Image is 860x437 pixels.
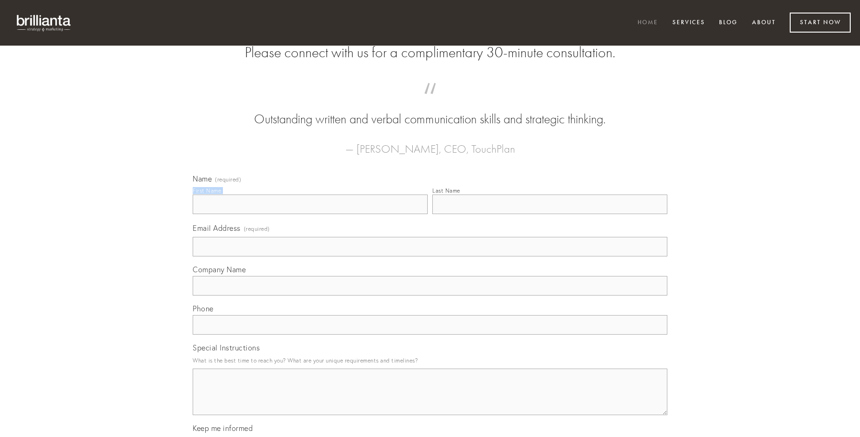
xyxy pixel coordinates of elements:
[713,15,744,31] a: Blog
[193,174,212,183] span: Name
[244,222,270,235] span: (required)
[193,265,246,274] span: Company Name
[9,9,79,36] img: brillianta - research, strategy, marketing
[193,424,253,433] span: Keep me informed
[193,304,214,313] span: Phone
[193,354,667,367] p: What is the best time to reach you? What are your unique requirements and timelines?
[790,13,851,33] a: Start Now
[666,15,711,31] a: Services
[746,15,782,31] a: About
[208,92,652,128] blockquote: Outstanding written and verbal communication skills and strategic thinking.
[193,223,241,233] span: Email Address
[208,92,652,110] span: “
[432,187,460,194] div: Last Name
[215,177,241,182] span: (required)
[193,187,221,194] div: First Name
[632,15,664,31] a: Home
[193,343,260,352] span: Special Instructions
[208,128,652,158] figcaption: — [PERSON_NAME], CEO, TouchPlan
[193,44,667,61] h2: Please connect with us for a complimentary 30-minute consultation.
